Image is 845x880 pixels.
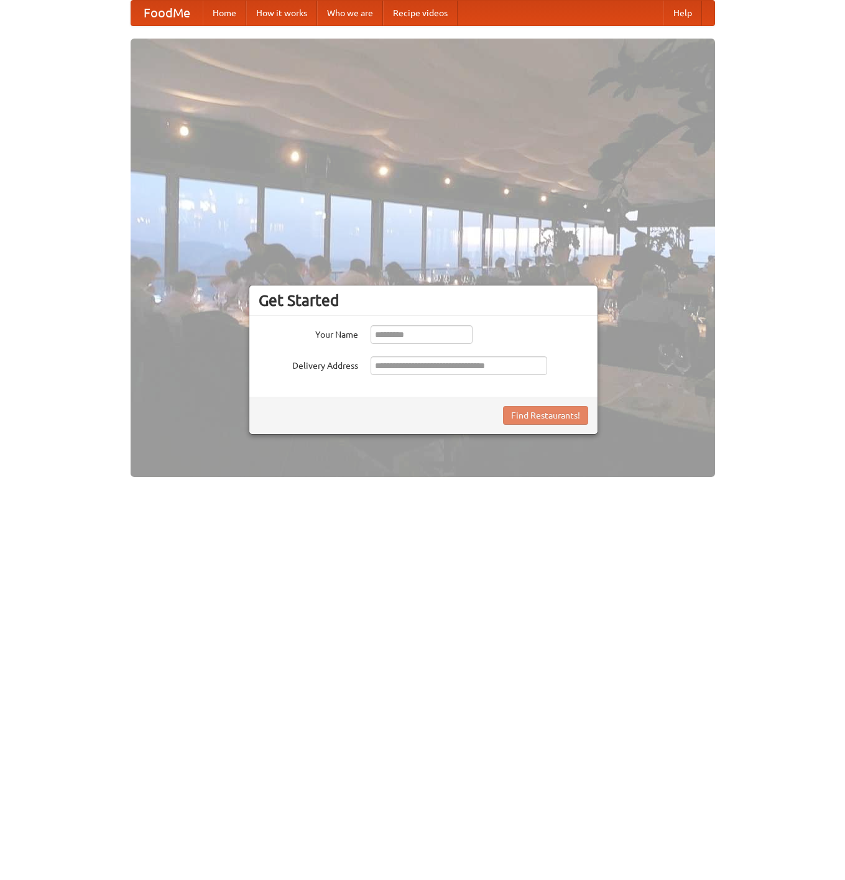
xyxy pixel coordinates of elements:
[259,356,358,372] label: Delivery Address
[259,325,358,341] label: Your Name
[663,1,702,25] a: Help
[131,1,203,25] a: FoodMe
[259,291,588,310] h3: Get Started
[203,1,246,25] a: Home
[317,1,383,25] a: Who we are
[503,406,588,425] button: Find Restaurants!
[383,1,458,25] a: Recipe videos
[246,1,317,25] a: How it works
